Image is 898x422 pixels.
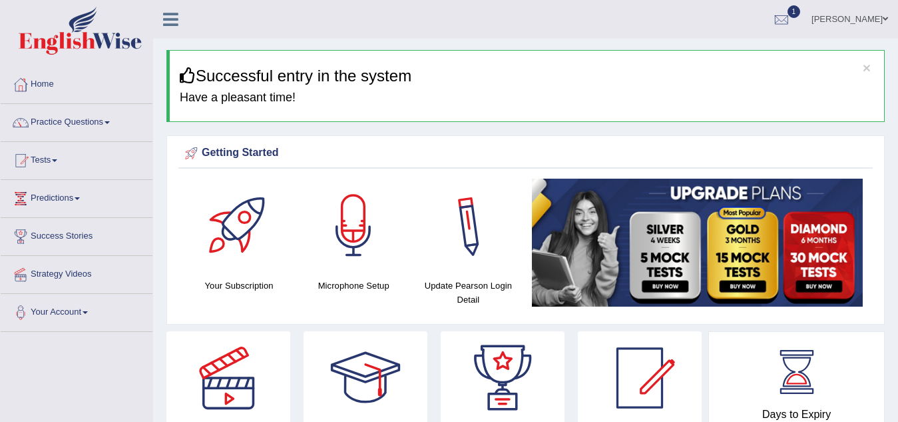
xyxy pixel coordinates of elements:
[1,294,152,327] a: Your Account
[1,180,152,213] a: Predictions
[188,279,290,293] h4: Your Subscription
[180,67,874,85] h3: Successful entry in the system
[532,179,863,307] img: small5.jpg
[182,143,869,163] div: Getting Started
[787,5,801,18] span: 1
[863,61,871,75] button: ×
[724,409,869,421] h4: Days to Expiry
[1,104,152,137] a: Practice Questions
[1,256,152,289] a: Strategy Videos
[1,218,152,251] a: Success Stories
[180,91,874,105] h4: Have a pleasant time!
[417,279,519,307] h4: Update Pearson Login Detail
[1,142,152,175] a: Tests
[303,279,404,293] h4: Microphone Setup
[1,66,152,99] a: Home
